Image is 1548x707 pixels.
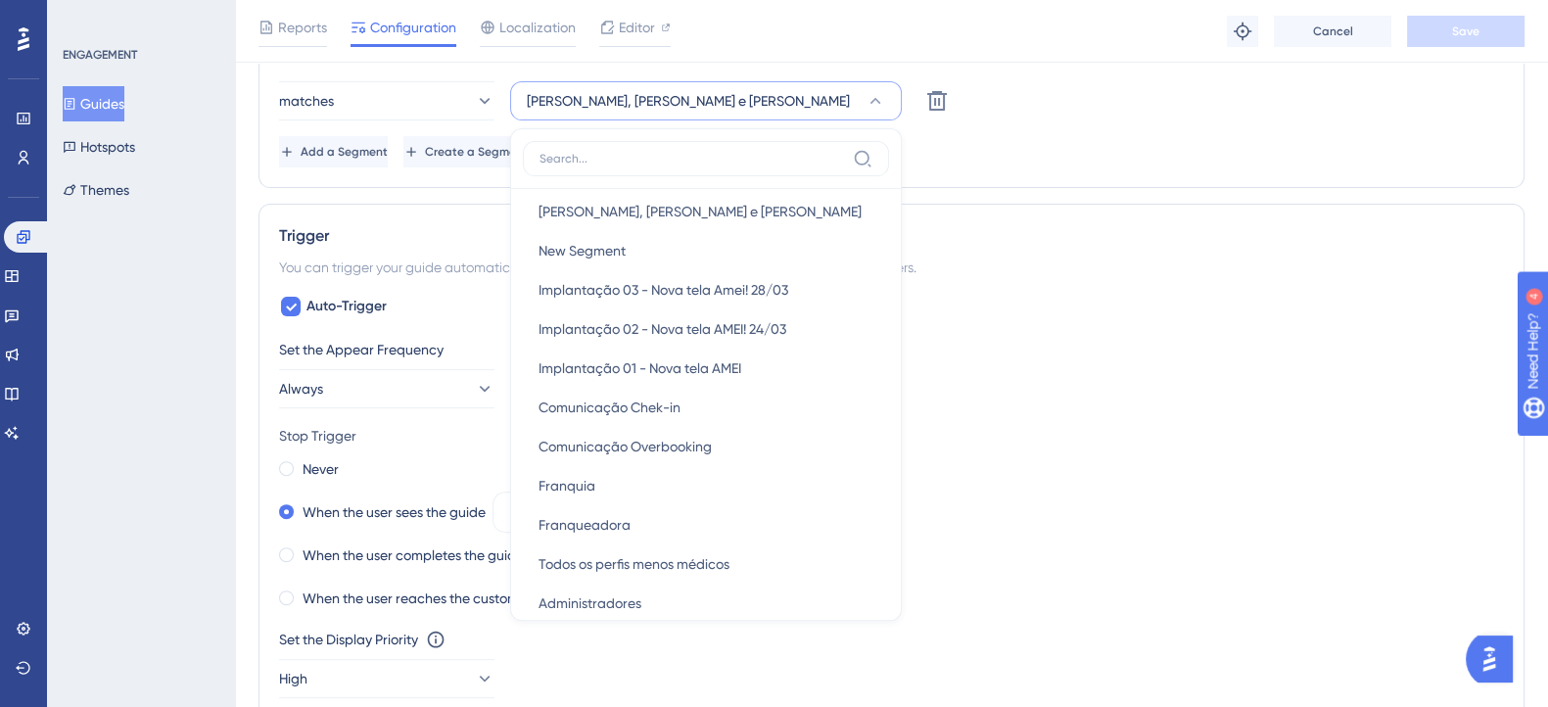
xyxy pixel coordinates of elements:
[523,427,889,466] button: Comunicação Overbooking
[403,136,528,167] button: Create a Segment
[63,172,129,208] button: Themes
[1274,16,1391,47] button: Cancel
[539,278,788,302] span: Implantação 03 - Nova tela Amei! 28/03
[1407,16,1525,47] button: Save
[539,591,641,615] span: Administradores
[136,10,142,25] div: 4
[539,239,626,262] span: New Segment
[539,317,786,341] span: Implantação 02 - Nova tela AMEI! 24/03
[279,89,334,113] span: matches
[1452,24,1479,39] span: Save
[279,369,494,408] button: Always
[63,47,137,63] div: ENGAGEMENT
[523,388,889,427] button: Comunicação Chek-in
[279,224,1504,248] div: Trigger
[1313,24,1353,39] span: Cancel
[523,544,889,584] button: Todos os perfis menos médicos
[306,295,387,318] span: Auto-Trigger
[279,659,494,698] button: High
[539,151,845,166] input: Search...
[63,129,135,165] button: Hotspots
[523,231,889,270] button: New Segment
[539,513,631,537] span: Franqueadora
[539,474,595,497] span: Franquia
[370,16,456,39] span: Configuration
[279,136,388,167] button: Add a Segment
[279,81,494,120] button: matches
[303,457,339,481] label: Never
[425,144,528,160] span: Create a Segment
[523,192,889,231] button: [PERSON_NAME], [PERSON_NAME] e [PERSON_NAME]
[499,16,576,39] span: Localization
[46,5,122,28] span: Need Help?
[303,543,524,567] label: When the user completes the guide
[279,338,1504,361] div: Set the Appear Frequency
[303,587,550,610] label: When the user reaches the custom goal
[279,667,307,690] span: High
[303,500,486,524] label: When the user sees the guide
[278,16,327,39] span: Reports
[527,89,850,113] span: [PERSON_NAME], [PERSON_NAME] e [PERSON_NAME]
[539,396,680,419] span: Comunicação Chek-in
[523,584,889,623] button: Administradores
[279,377,323,401] span: Always
[539,552,729,576] span: Todos os perfis menos médicos
[539,200,862,223] span: [PERSON_NAME], [PERSON_NAME] e [PERSON_NAME]
[510,81,902,120] button: [PERSON_NAME], [PERSON_NAME] e [PERSON_NAME]
[301,144,388,160] span: Add a Segment
[1466,630,1525,688] iframe: UserGuiding AI Assistant Launcher
[539,435,712,458] span: Comunicação Overbooking
[619,16,655,39] span: Editor
[523,309,889,349] button: Implantação 02 - Nova tela AMEI! 24/03
[63,86,124,121] button: Guides
[523,270,889,309] button: Implantação 03 - Nova tela Amei! 28/03
[523,505,889,544] button: Franqueadora
[523,349,889,388] button: Implantação 01 - Nova tela AMEI
[279,256,1504,279] div: You can trigger your guide automatically when the target URL is visited, and/or use the custom tr...
[279,628,418,651] div: Set the Display Priority
[523,466,889,505] button: Franquia
[279,424,1504,448] div: Stop Trigger
[539,356,741,380] span: Implantação 01 - Nova tela AMEI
